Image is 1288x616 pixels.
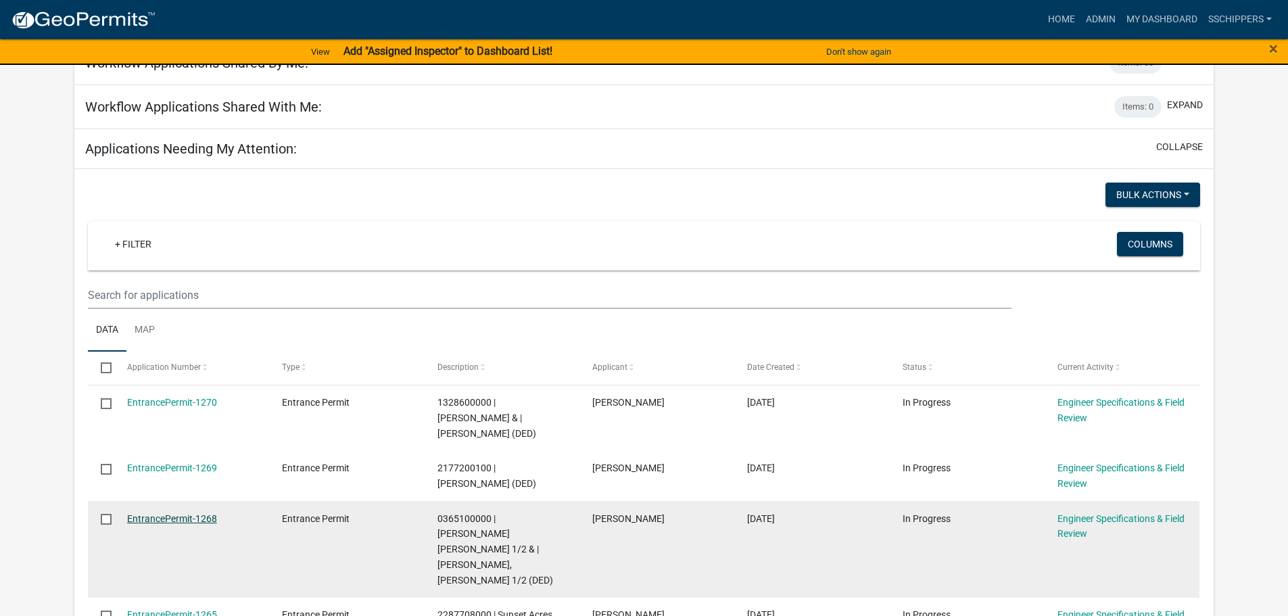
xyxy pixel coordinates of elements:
span: In Progress [903,397,951,408]
a: Data [88,309,126,352]
button: Don't show again [821,41,897,63]
datatable-header-cell: Current Activity [1045,352,1199,384]
span: Type [282,362,300,372]
a: Engineer Specifications & Field Review [1057,397,1185,423]
span: Kevin Sperfslage [592,463,665,473]
span: Entrance Permit [282,513,350,524]
span: Marty Van Vliet [592,397,665,408]
a: sschippers [1203,7,1277,32]
button: expand [1167,98,1203,112]
h5: Applications Needing My Attention: [85,141,297,157]
span: Application Number [127,362,201,372]
a: Admin [1080,7,1121,32]
span: Applicant [592,362,627,372]
span: Current Activity [1057,362,1114,372]
span: Karie Ellwanger [592,513,665,524]
span: 1328600000 | Van Vliet, Marty & | Van Vliet, Teresa (DED) [437,397,536,439]
span: × [1269,39,1278,58]
a: My Dashboard [1121,7,1203,32]
a: Map [126,309,163,352]
a: EntrancePermit-1268 [127,513,217,524]
span: Entrance Permit [282,463,350,473]
span: In Progress [903,463,951,473]
datatable-header-cell: Description [424,352,579,384]
span: 08/13/2025 [747,397,775,408]
input: Search for applications [88,281,1011,309]
span: Status [903,362,926,372]
a: EntrancePermit-1269 [127,463,217,473]
span: 0365100000 | Rehard, Leonard Vernon Jr 1/2 & | Rehard, Paul Vinson 1/2 (DED) [437,513,553,586]
datatable-header-cell: Applicant [579,352,734,384]
span: In Progress [903,513,951,524]
span: Date Created [747,362,794,372]
datatable-header-cell: Status [890,352,1045,384]
a: View [306,41,335,63]
a: Engineer Specifications & Field Review [1057,463,1185,489]
span: Entrance Permit [282,397,350,408]
a: Engineer Specifications & Field Review [1057,513,1185,540]
h5: Workflow Applications Shared With Me: [85,99,322,115]
a: EntrancePermit-1270 [127,397,217,408]
a: Home [1043,7,1080,32]
div: Items: 0 [1114,96,1162,118]
span: 2177200100 | Terpstra, Peggy Elizabeth (DED) [437,463,536,489]
button: Bulk Actions [1105,183,1200,207]
span: 08/11/2025 [747,513,775,524]
button: collapse [1156,140,1203,154]
strong: Add "Assigned Inspector" to Dashboard List! [343,45,552,57]
datatable-header-cell: Type [269,352,424,384]
button: Columns [1117,232,1183,256]
datatable-header-cell: Application Number [114,352,269,384]
span: 08/13/2025 [747,463,775,473]
a: + Filter [104,232,162,256]
datatable-header-cell: Select [88,352,114,384]
datatable-header-cell: Date Created [734,352,889,384]
span: Description [437,362,479,372]
button: Close [1269,41,1278,57]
